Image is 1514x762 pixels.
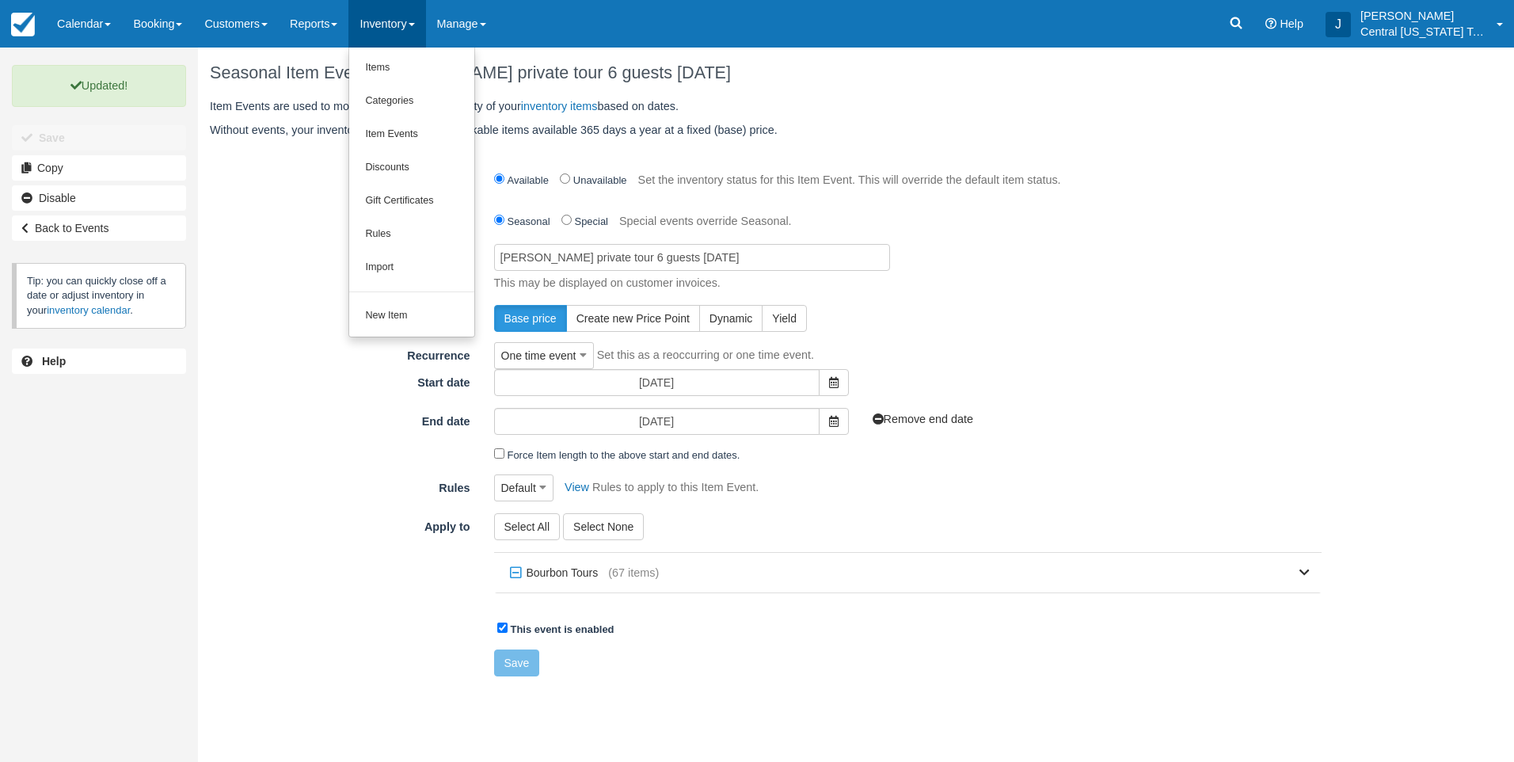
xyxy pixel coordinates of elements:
[198,408,482,430] label: End date
[494,474,554,501] button: Default
[1280,17,1303,30] span: Help
[198,513,482,535] label: Apply to
[372,63,731,82] span: [PERSON_NAME] private tour 6 guests [DATE]
[39,131,65,144] b: Save
[12,215,186,241] a: Back to Events
[709,312,752,325] span: Dynamic
[608,565,659,581] span: (67 items)
[198,303,482,326] label: Price
[873,413,974,425] a: Remove end date
[198,204,482,226] label: Type
[501,348,576,364] span: One time event
[210,63,1322,82] h1: Seasonal Item Event:
[349,151,474,185] a: Discounts
[210,122,1322,139] p: Without events, your inventory items are simple bookable items available 365 days a year at a fix...
[494,513,561,540] button: Select All
[12,185,186,211] a: Disable
[699,305,763,332] button: Dynamic
[592,479,759,496] p: Rules to apply to this Item Event.
[198,342,482,364] label: Recurrence
[198,474,482,497] label: Rules
[47,304,130,316] a: inventory calendar
[575,215,608,227] label: Special
[12,65,186,107] p: Updated!
[210,98,1322,115] p: Item Events are used to modify the price or availability of your based on dates.
[494,650,540,676] button: Save
[508,215,550,227] label: Seasonal
[1360,24,1487,40] p: Central [US_STATE] Tours
[12,125,186,150] button: Save
[198,369,482,391] label: Start date
[12,349,186,374] a: Help
[563,513,644,540] button: Select None
[772,312,797,325] span: Yield
[1326,12,1351,37] div: J
[521,100,598,112] a: inventory items
[12,263,186,329] p: Tip: you can quickly close off a date or adjust inventory in your .
[12,155,186,181] a: Copy
[557,481,589,493] a: View
[349,85,474,118] a: Categories
[504,312,557,325] span: Base price
[508,449,740,461] label: Force Item length to the above start and end dates.
[349,185,474,218] a: Gift Certificates
[349,218,474,251] a: Rules
[349,299,474,333] a: New Item
[482,275,1322,291] p: This may be displayed on customer invoices.
[501,480,536,496] span: Default
[198,162,482,185] label: Inventory Status
[762,305,807,332] button: Yield
[348,48,475,337] ul: Inventory
[573,174,627,186] label: Unavailable
[11,13,35,36] img: checkfront-main-nav-mini-logo.png
[576,312,690,325] span: Create new Price Point
[349,251,474,284] a: Import
[42,355,66,368] b: Help
[638,168,1061,193] p: Set the inventory status for this Item Event. This will override the default item status.
[198,244,482,266] label: Name
[597,347,814,364] p: Set this as a reoccurring or one time event.
[511,623,614,635] strong: This event is enabled
[349,51,474,85] a: Items
[619,209,792,234] p: Special events override Seasonal.
[566,305,700,332] button: Create new Price Point
[1360,8,1487,24] p: [PERSON_NAME]
[494,342,594,369] button: One time event
[506,561,609,585] label: Bourbon Tours
[508,174,549,186] label: Available
[349,118,474,151] a: Item Events
[494,305,567,332] button: Base price
[1265,18,1276,29] i: Help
